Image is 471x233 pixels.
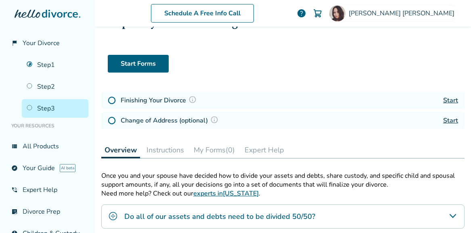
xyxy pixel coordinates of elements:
button: My Forms(0) [190,142,238,158]
img: Not Started [108,116,116,125]
p: Once you and your spouse have decided how to divide your assets and debts, share custody, and spe... [101,171,465,189]
span: [PERSON_NAME] [PERSON_NAME] [349,9,458,18]
span: flag_2 [11,40,18,46]
a: Step3 [22,99,88,118]
a: Step2 [22,77,88,96]
span: view_list [11,143,18,150]
a: exploreYour GuideAI beta [6,159,88,177]
a: Schedule A Free Info Call [151,4,254,23]
img: Rocio Salazar [329,5,345,21]
button: Instructions [143,142,187,158]
a: Start Forms [108,55,169,73]
span: AI beta [60,164,75,172]
h4: Do all of our assets and debts need to be divided 50/50? [124,211,315,222]
img: Cart [313,8,322,18]
a: phone_in_talkExpert Help [6,181,88,199]
button: Overview [101,142,140,158]
h4: Change of Address (optional) [121,115,221,126]
a: Start [443,96,458,105]
a: Step1 [22,56,88,74]
img: Question Mark [188,96,197,104]
a: help [297,8,306,18]
p: Need more help? Check out our . [101,189,465,198]
button: Expert Help [241,142,287,158]
a: list_alt_checkDivorce Prep [6,202,88,221]
a: experts in[US_STATE] [193,189,259,198]
span: explore [11,165,18,171]
h4: Finishing Your Divorce [121,95,199,106]
span: phone_in_talk [11,187,18,193]
img: Question Mark [210,116,218,124]
span: Your Divorce [23,39,60,48]
li: Your Resources [6,118,88,134]
span: list_alt_check [11,208,18,215]
a: flag_2Your Divorce [6,34,88,52]
div: Do all of our assets and debts need to be divided 50/50? [101,204,465,229]
img: Do all of our assets and debts need to be divided 50/50? [108,211,118,221]
img: Not Started [108,96,116,104]
a: Start [443,116,458,125]
a: view_listAll Products [6,137,88,156]
iframe: Chat Widget [431,194,471,233]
